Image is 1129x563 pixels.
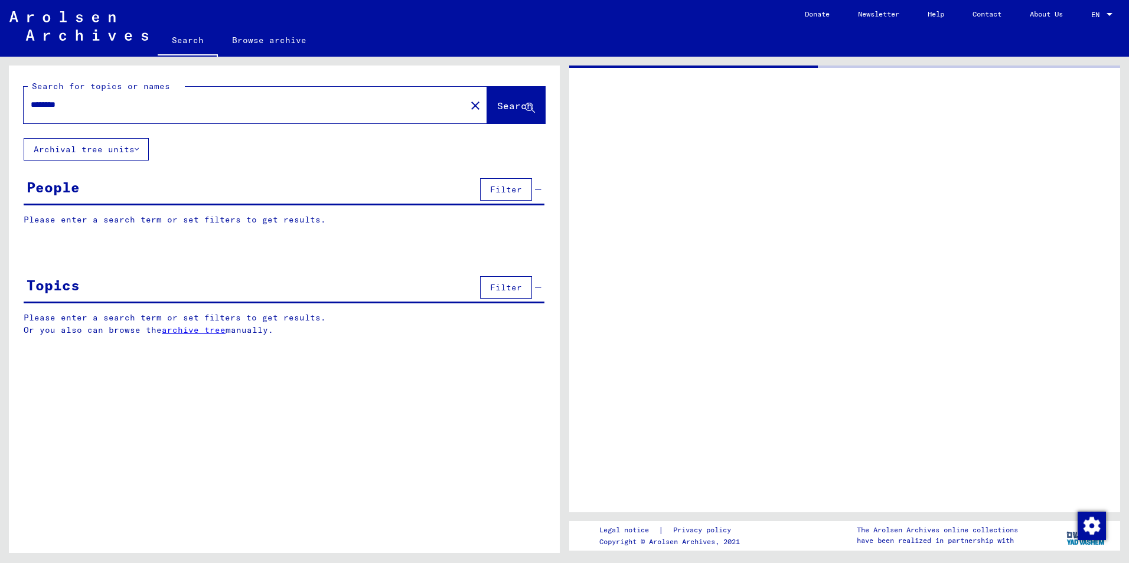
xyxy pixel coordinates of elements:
[487,87,545,123] button: Search
[857,525,1018,535] p: The Arolsen Archives online collections
[162,325,226,335] a: archive tree
[464,93,487,117] button: Clear
[599,524,658,536] a: Legal notice
[857,535,1018,546] p: have been realized in partnership with
[1091,11,1104,19] span: EN
[490,184,522,195] span: Filter
[1064,521,1108,550] img: yv_logo.png
[27,274,80,296] div: Topics
[9,11,148,41] img: Arolsen_neg.svg
[32,81,170,91] mat-label: Search for topics or names
[480,276,532,299] button: Filter
[599,524,745,536] div: |
[27,176,80,198] div: People
[1078,512,1106,540] img: Change consent
[490,282,522,293] span: Filter
[24,138,149,161] button: Archival tree units
[599,536,745,547] p: Copyright © Arolsen Archives, 2021
[1077,511,1105,539] div: Change consent
[218,26,321,54] a: Browse archive
[158,26,218,57] a: Search
[24,214,544,226] p: Please enter a search term or set filters to get results.
[24,312,545,336] p: Please enter a search term or set filters to get results. Or you also can browse the manually.
[497,100,533,112] span: Search
[664,524,745,536] a: Privacy policy
[468,99,482,113] mat-icon: close
[480,178,532,201] button: Filter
